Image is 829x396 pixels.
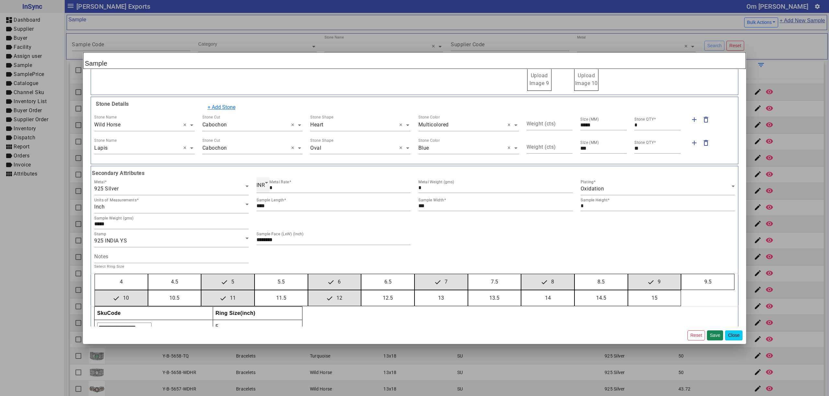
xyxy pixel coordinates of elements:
[256,182,265,188] span: INR
[380,274,395,290] span: 6.5
[529,72,549,86] span: Upload Image 9
[213,307,302,320] th: Ring Size(inch)
[109,290,133,306] span: 10
[291,144,297,152] span: Clear all
[274,274,289,290] span: 5.5
[148,290,201,306] button: 10.5
[308,274,361,290] button: 6
[415,290,468,306] button: 13
[468,290,521,306] button: 13.5
[541,290,555,306] span: 14
[702,139,710,147] mat-icon: delete_outline
[95,274,148,290] button: 4
[256,198,284,202] mat-label: Sample Length
[94,114,117,120] div: Stone Name
[167,274,182,290] span: 4.5
[310,114,334,120] div: Stone Shape
[725,330,743,340] button: Close
[628,274,681,290] button: 9
[183,121,189,129] span: Clear all
[521,274,574,290] button: 8
[201,290,254,306] button: 11
[644,274,664,290] span: 9
[94,101,129,107] b: Stone Details
[256,232,304,236] mat-label: Sample Face (LxW) (Inch)
[90,263,739,270] h5: Select Ring Size
[94,186,119,192] span: 925 Silver
[538,274,558,290] span: 8
[272,290,290,306] span: 11.5
[94,216,134,220] mat-label: Sample Weight (gms)
[94,204,105,210] span: Inch
[310,137,334,143] div: Stone Shape
[527,144,556,150] mat-label: Weight (cts)
[648,290,661,306] span: 15
[431,274,451,290] span: 7
[90,169,739,177] b: Secondary Attributes
[399,121,405,129] span: Clear all
[521,290,574,306] button: 14
[415,274,468,290] button: 7
[434,290,448,306] span: 13
[95,290,148,306] button: 10
[116,274,127,290] span: 4
[592,290,610,306] span: 14.5
[507,144,513,152] span: Clear all
[594,274,608,290] span: 8.5
[94,137,117,143] div: Stone Name
[361,290,414,306] button: 12.5
[308,290,361,306] button: 12
[418,114,440,120] div: Stone Color
[527,121,556,127] mat-label: Weight (cts)
[323,290,346,306] span: 12
[324,274,345,290] span: 6
[201,274,254,290] button: 5
[94,232,106,236] mat-label: Stamp
[580,140,599,145] mat-label: Size (MM)
[702,116,710,123] mat-icon: delete_outline
[255,290,308,306] button: 11.5
[94,238,127,244] span: 925 INDIA YS
[399,144,405,152] span: Clear all
[94,198,137,202] mat-label: Units of Measurements
[94,180,105,184] mat-label: Metal
[681,274,734,290] button: 9.5
[218,274,238,290] span: 5
[216,290,240,306] span: 11
[485,290,503,306] span: 13.5
[213,320,302,335] td: 5
[418,198,444,202] mat-label: Sample Width
[634,117,654,122] mat-label: Stone QTY
[487,274,502,290] span: 7.5
[269,180,289,184] mat-label: Metal Rate
[202,137,220,143] div: Stone Cut
[255,274,308,290] button: 5.5
[361,274,414,290] button: 6.5
[291,121,297,129] span: Clear all
[687,330,705,340] button: Reset
[700,274,715,290] span: 9.5
[575,72,598,86] span: Upload Image 10
[379,290,397,306] span: 12.5
[507,121,513,129] span: Clear all
[575,290,628,306] button: 14.5
[580,117,599,122] mat-label: Size (MM)
[468,274,521,290] button: 7.5
[418,137,440,143] div: Stone Color
[690,139,698,147] mat-icon: add
[203,101,240,113] button: + Add Stone
[183,144,189,152] span: Clear all
[83,52,746,69] h2: Sample
[628,290,681,306] button: 15
[581,186,604,192] span: Oxidation
[165,290,183,306] span: 10.5
[581,198,608,202] mat-label: Sample Height
[418,180,454,184] mat-label: Metal Weight (gms)
[202,114,220,120] div: Stone Cut
[634,140,654,145] mat-label: Stone QTY
[707,330,723,340] button: Save
[95,307,213,320] th: SkuCode
[575,274,628,290] button: 8.5
[94,253,108,260] mat-label: Notes
[148,274,201,290] button: 4.5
